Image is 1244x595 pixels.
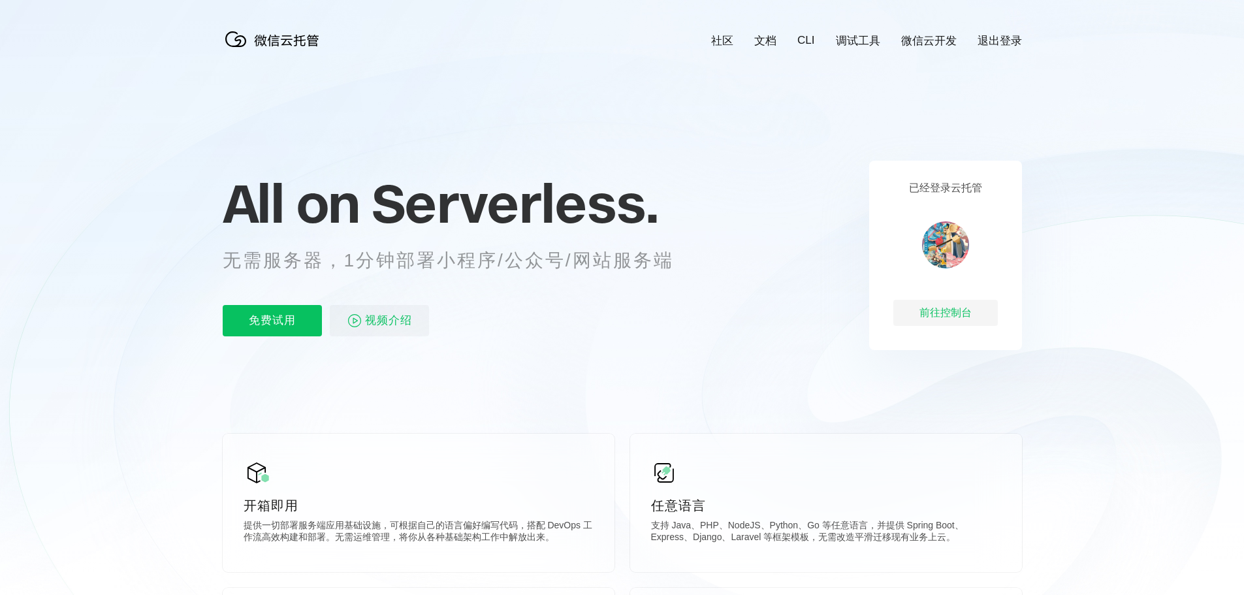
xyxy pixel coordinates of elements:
div: 前往控制台 [893,300,998,326]
a: 微信云托管 [223,43,327,54]
a: CLI [797,34,814,47]
p: 无需服务器，1分钟部署小程序/公众号/网站服务端 [223,248,698,274]
p: 任意语言 [651,496,1001,515]
a: 调试工具 [836,33,880,48]
p: 提供一切部署服务端应用基础设施，可根据自己的语言偏好编写代码，搭配 DevOps 工作流高效构建和部署。无需运维管理，将你从各种基础架构工作中解放出来。 [244,520,594,546]
span: All on [223,170,359,236]
a: 社区 [711,33,733,48]
p: 已经登录云托管 [909,182,982,195]
a: 微信云开发 [901,33,957,48]
p: 开箱即用 [244,496,594,515]
img: video_play.svg [347,313,362,329]
p: 免费试用 [223,305,322,336]
span: 视频介绍 [365,305,412,336]
span: Serverless. [372,170,658,236]
img: 微信云托管 [223,26,327,52]
p: 支持 Java、PHP、NodeJS、Python、Go 等任意语言，并提供 Spring Boot、Express、Django、Laravel 等框架模板，无需改造平滑迁移现有业务上云。 [651,520,1001,546]
a: 文档 [754,33,776,48]
a: 退出登录 [978,33,1022,48]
